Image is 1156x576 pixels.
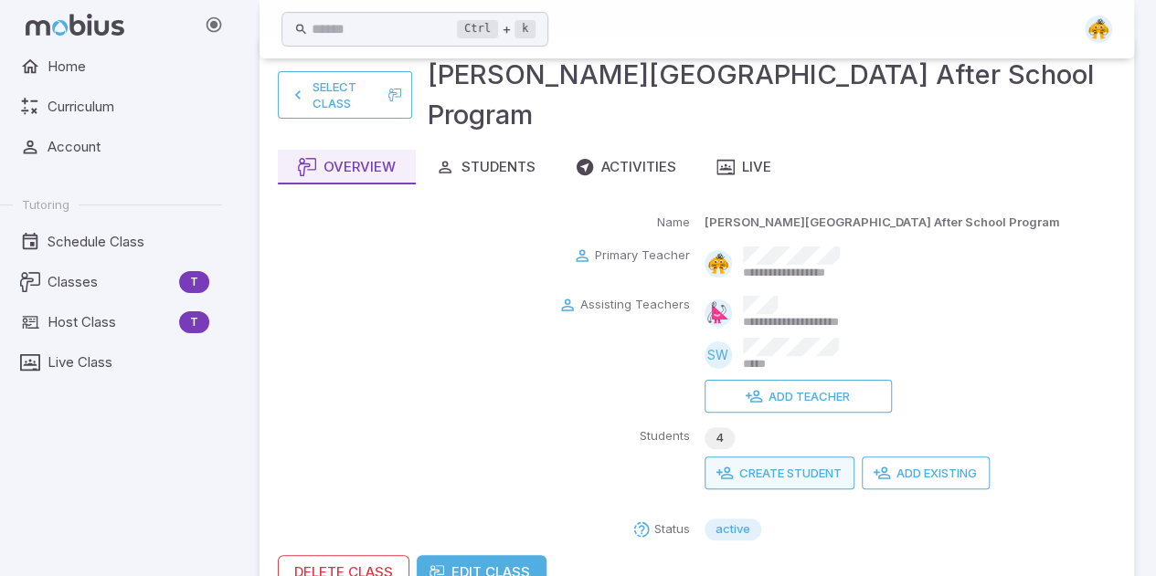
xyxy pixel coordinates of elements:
[427,55,1116,135] h3: [PERSON_NAME][GEOGRAPHIC_DATA] After School Program
[48,137,209,157] span: Account
[705,214,1060,232] p: [PERSON_NAME][GEOGRAPHIC_DATA] After School Program
[705,456,854,489] button: Create Student
[640,427,690,445] p: Students
[862,456,990,489] button: Add Existing
[457,20,498,38] kbd: Ctrl
[716,157,771,177] div: Live
[1085,16,1112,43] img: semi-circle.svg
[705,341,732,369] div: SW
[576,157,676,177] div: Activities
[436,157,536,177] div: Students
[595,246,690,265] p: Primary Teacher
[705,299,732,327] img: right-triangle.svg
[48,312,172,332] span: Host Class
[705,380,893,413] button: Add Teacher
[48,272,172,292] span: Classes
[514,20,536,38] kbd: k
[705,429,735,447] span: 4
[705,520,761,539] span: active
[48,352,209,372] span: Live Class
[278,71,412,119] a: Select Class
[705,250,732,278] img: semi-circle.svg
[179,313,209,331] span: T
[298,157,396,177] div: Overview
[580,296,690,314] p: Assisting Teachers
[179,273,209,291] span: T
[657,214,690,232] p: Name
[654,520,690,539] p: Status
[48,232,209,252] span: Schedule Class
[22,196,69,213] span: Tutoring
[48,97,209,117] span: Curriculum
[457,18,536,40] div: +
[48,57,209,77] span: Home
